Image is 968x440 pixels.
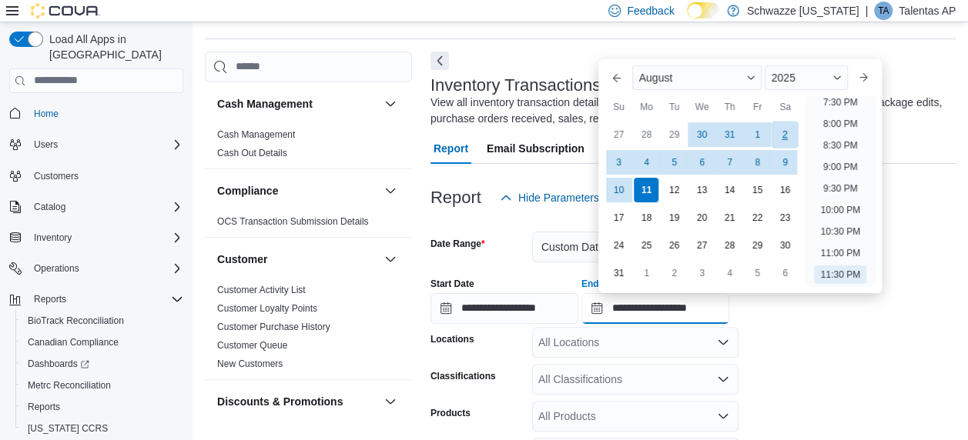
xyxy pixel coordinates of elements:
[28,198,72,216] button: Catalog
[43,32,183,62] span: Load All Apps in [GEOGRAPHIC_DATA]
[662,178,686,202] div: day-12
[772,178,797,202] div: day-16
[494,182,605,213] button: Hide Parameters
[662,122,686,147] div: day-29
[28,290,72,308] button: Reports
[217,340,287,351] a: Customer Queue
[772,95,797,119] div: Sa
[217,183,278,198] h3: Compliance
[430,188,481,207] h3: Report
[717,95,742,119] div: Th
[22,376,183,395] span: Metrc Reconciliation
[689,95,714,119] div: We
[430,52,449,70] button: Next
[217,358,283,369] a: New Customers
[689,205,714,230] div: day-20
[606,178,631,202] div: day-10
[865,2,868,20] p: |
[217,303,317,314] a: Customer Loyalty Points
[851,65,876,90] button: Next month
[217,216,369,227] a: OCS Transaction Submission Details
[28,259,183,278] span: Operations
[717,336,729,348] button: Open list of options
[634,178,658,202] div: day-11
[689,233,714,258] div: day-27
[772,205,797,230] div: day-23
[217,252,378,267] button: Customer
[772,233,797,258] div: day-30
[28,198,183,216] span: Catalog
[381,392,400,411] button: Discounts & Promotions
[217,394,343,409] h3: Discounts & Promotions
[217,96,378,112] button: Cash Management
[581,278,621,290] label: End Date
[34,170,79,182] span: Customers
[817,93,864,112] li: 7:30 PM
[28,290,183,308] span: Reports
[687,2,719,18] input: Dark Mode
[430,333,474,345] label: Locations
[430,370,496,382] label: Classifications
[717,178,742,202] div: day-14
[745,233,769,258] div: day-29
[430,95,948,127] div: View all inventory transaction details including, adjustments, conversions, room movements, packa...
[28,358,89,370] span: Dashboards
[28,315,124,327] span: BioTrack Reconciliation
[817,136,864,155] li: 8:30 PM
[28,336,119,348] span: Canadian Compliance
[605,121,799,287] div: August, 2025
[634,122,658,147] div: day-28
[662,205,686,230] div: day-19
[717,150,742,175] div: day-7
[662,150,686,175] div: day-5
[22,419,114,438] a: [US_STATE] CCRS
[765,65,847,90] div: Button. Open the year selector. 2025 is currently selected.
[3,102,189,125] button: Home
[205,212,412,237] div: Compliance
[217,147,287,159] span: Cash Out Details
[15,353,189,375] a: Dashboards
[605,65,629,90] button: Previous Month
[771,72,795,84] span: 2025
[487,133,584,164] span: Email Subscription
[772,121,799,148] div: day-2
[634,261,658,285] div: day-1
[217,129,295,140] a: Cash Management
[22,398,183,416] span: Reports
[381,95,400,113] button: Cash Management
[434,133,468,164] span: Report
[814,222,866,241] li: 10:30 PM
[717,122,742,147] div: day-31
[3,227,189,248] button: Inventory
[814,244,866,262] li: 11:00 PM
[28,104,183,123] span: Home
[717,410,729,422] button: Open list of options
[217,394,378,409] button: Discounts & Promotions
[634,150,658,175] div: day-4
[34,262,79,275] span: Operations
[28,228,78,247] button: Inventory
[3,134,189,155] button: Users
[28,105,65,123] a: Home
[22,355,95,373] a: Dashboards
[430,407,471,419] label: Products
[634,205,658,230] div: day-18
[717,205,742,230] div: day-21
[817,115,864,133] li: 8:00 PM
[15,396,189,418] button: Reports
[662,233,686,258] div: day-26
[689,122,714,147] div: day-30
[430,238,485,250] label: Date Range
[22,312,183,330] span: BioTrack Reconciliation
[581,293,729,324] input: Press the down key to enter a popover containing a calendar. Press the escape key to close the po...
[814,201,866,219] li: 10:00 PM
[745,178,769,202] div: day-15
[874,2,893,20] div: Talentas AP
[717,373,729,385] button: Open list of options
[22,355,183,373] span: Dashboards
[662,95,686,119] div: Tu
[878,2,889,20] span: TA
[430,293,578,324] input: Press the down key to open a popover containing a calendar.
[606,95,631,119] div: Su
[217,302,317,315] span: Customer Loyalty Points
